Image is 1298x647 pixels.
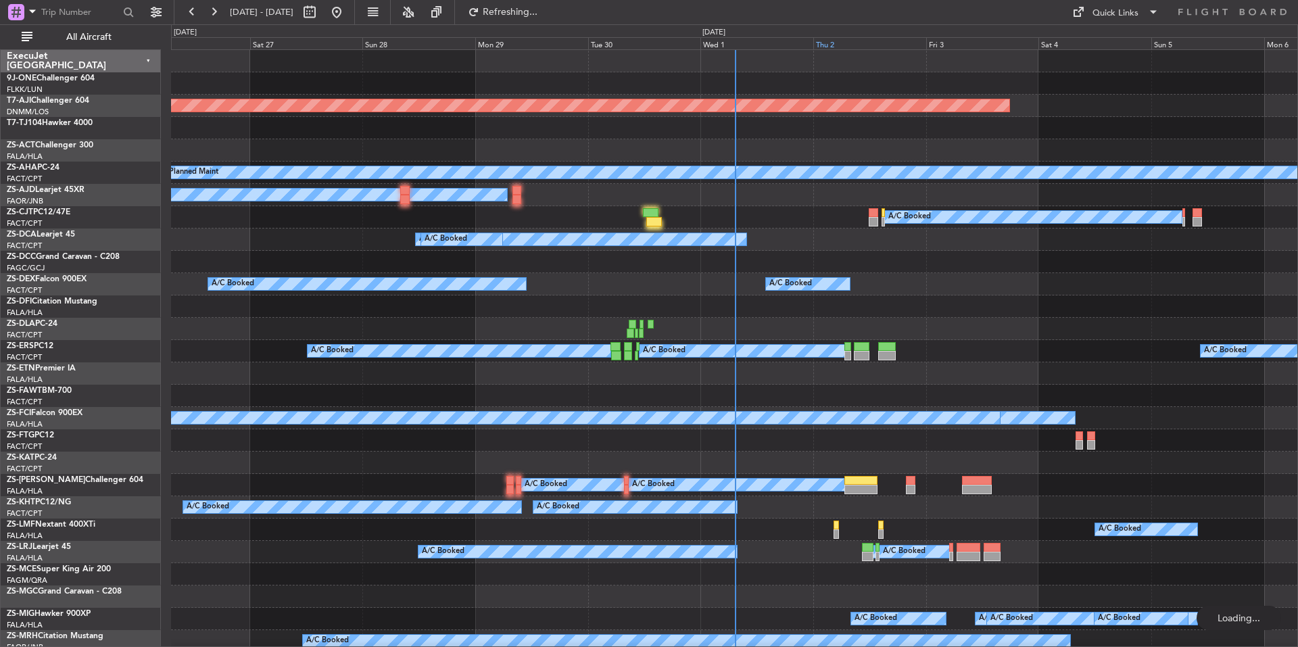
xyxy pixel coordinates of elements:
[7,543,71,551] a: ZS-LRJLearjet 45
[7,588,122,596] a: ZS-MGCGrand Caravan - C208
[7,375,43,385] a: FALA/HLA
[7,231,75,239] a: ZS-DCALearjet 45
[1098,608,1140,629] div: A/C Booked
[7,263,45,273] a: FAGC/GCJ
[7,464,42,474] a: FACT/CPT
[7,275,87,283] a: ZS-DEXFalcon 900EX
[482,7,539,17] span: Refreshing...
[7,364,76,373] a: ZS-ETNPremier IA
[7,419,43,429] a: FALA/HLA
[7,164,37,172] span: ZS-AHA
[1197,606,1281,630] div: Loading...
[7,208,70,216] a: ZS-CJTPC12/47E
[362,37,475,49] div: Sun 28
[888,207,931,227] div: A/C Booked
[174,27,197,39] div: [DATE]
[769,274,812,294] div: A/C Booked
[7,565,111,573] a: ZS-MCESuper King Air 200
[7,164,59,172] a: ZS-AHAPC-24
[7,531,43,541] a: FALA/HLA
[212,274,254,294] div: A/C Booked
[1092,7,1138,20] div: Quick Links
[7,387,72,395] a: ZS-FAWTBM-700
[15,26,147,48] button: All Aircraft
[7,231,37,239] span: ZS-DCA
[137,37,250,49] div: Fri 26
[7,208,33,216] span: ZS-CJT
[7,441,42,452] a: FACT/CPT
[1151,37,1264,49] div: Sun 5
[7,409,82,417] a: ZS-FCIFalcon 900EX
[7,196,43,206] a: FAOR/JNB
[7,521,95,529] a: ZS-LMFNextant 400XTi
[7,454,57,462] a: ZS-KATPC-24
[7,119,93,127] a: T7-TJ104Hawker 4000
[7,241,42,251] a: FACT/CPT
[813,37,926,49] div: Thu 2
[187,497,229,517] div: A/C Booked
[7,297,97,306] a: ZS-DFICitation Mustang
[7,476,143,484] a: ZS-[PERSON_NAME]Challenger 604
[7,320,35,328] span: ZS-DLA
[700,37,813,49] div: Wed 1
[7,632,38,640] span: ZS-MRH
[7,387,37,395] span: ZS-FAW
[7,588,38,596] span: ZS-MGC
[7,97,89,105] a: T7-AJIChallenger 604
[462,1,543,23] button: Refreshing...
[979,608,1021,629] div: A/C Booked
[7,543,32,551] span: ZS-LRJ
[7,553,43,563] a: FALA/HLA
[7,285,42,295] a: FACT/CPT
[250,37,363,49] div: Sat 27
[422,542,464,562] div: A/C Booked
[311,341,354,361] div: A/C Booked
[7,610,91,618] a: ZS-MIGHawker 900XP
[7,431,34,439] span: ZS-FTG
[7,141,93,149] a: ZS-ACTChallenger 300
[7,330,42,340] a: FACT/CPT
[7,431,54,439] a: ZS-FTGPC12
[7,342,34,350] span: ZS-ERS
[7,575,47,585] a: FAGM/QRA
[7,218,42,229] a: FACT/CPT
[7,186,85,194] a: ZS-AJDLearjet 45XR
[7,610,34,618] span: ZS-MIG
[7,565,37,573] span: ZS-MCE
[7,275,35,283] span: ZS-DEX
[7,521,35,529] span: ZS-LMF
[7,297,32,306] span: ZS-DFI
[7,320,57,328] a: ZS-DLAPC-24
[7,397,42,407] a: FACT/CPT
[475,37,588,49] div: Mon 29
[7,476,85,484] span: ZS-[PERSON_NAME]
[425,229,467,249] div: A/C Booked
[883,542,926,562] div: A/C Booked
[7,74,37,82] span: 9J-ONE
[7,253,36,261] span: ZS-DCC
[588,37,701,49] div: Tue 30
[537,497,579,517] div: A/C Booked
[7,486,43,496] a: FALA/HLA
[7,141,35,149] span: ZS-ACT
[7,107,49,117] a: DNMM/LOS
[632,475,675,495] div: A/C Booked
[419,229,462,249] div: A/C Booked
[41,2,119,22] input: Trip Number
[1065,1,1165,23] button: Quick Links
[7,409,31,417] span: ZS-FCI
[7,632,103,640] a: ZS-MRHCitation Mustang
[1099,519,1141,540] div: A/C Booked
[525,475,567,495] div: A/C Booked
[7,508,42,519] a: FACT/CPT
[7,253,120,261] a: ZS-DCCGrand Caravan - C208
[7,74,95,82] a: 9J-ONEChallenger 604
[7,151,43,162] a: FALA/HLA
[926,37,1039,49] div: Fri 3
[990,608,1033,629] div: A/C Booked
[230,6,293,18] span: [DATE] - [DATE]
[1204,341,1247,361] div: A/C Booked
[855,608,897,629] div: A/C Booked
[7,308,43,318] a: FALA/HLA
[7,454,34,462] span: ZS-KAT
